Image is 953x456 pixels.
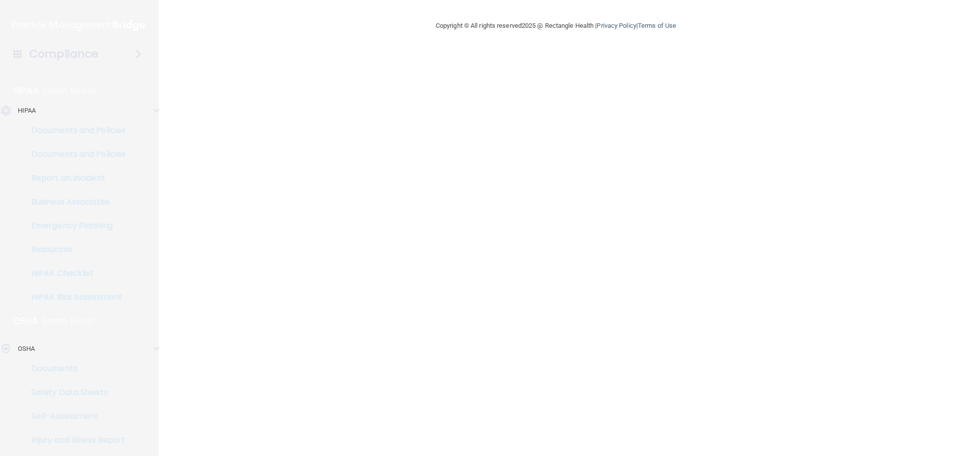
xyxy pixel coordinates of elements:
p: HIPAA [18,105,36,117]
p: HIPAA Checklist [6,268,142,278]
p: Self-Assessment [6,411,142,421]
p: Resources [6,245,142,255]
h4: Compliance [29,47,98,61]
p: Documents and Policies [6,149,142,159]
p: HIPAA Risk Assessment [6,292,142,302]
p: Documents and Policies [6,126,142,135]
p: Injury and Illness Report [6,435,142,445]
p: OSHA [18,343,35,355]
div: Copyright © All rights reserved 2025 @ Rectangle Health | | [375,10,737,42]
a: Terms of Use [638,22,676,29]
p: Business Associates [6,197,142,207]
p: Report an Incident [6,173,142,183]
p: HIPAA [13,85,39,97]
p: Learn More! [43,315,96,327]
a: Privacy Policy [597,22,636,29]
p: Documents [6,364,142,374]
p: Learn More! [44,85,96,97]
p: OSHA [13,315,38,327]
p: Safety Data Sheets [6,388,142,397]
p: Emergency Planning [6,221,142,231]
img: PMB logo [12,15,147,35]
